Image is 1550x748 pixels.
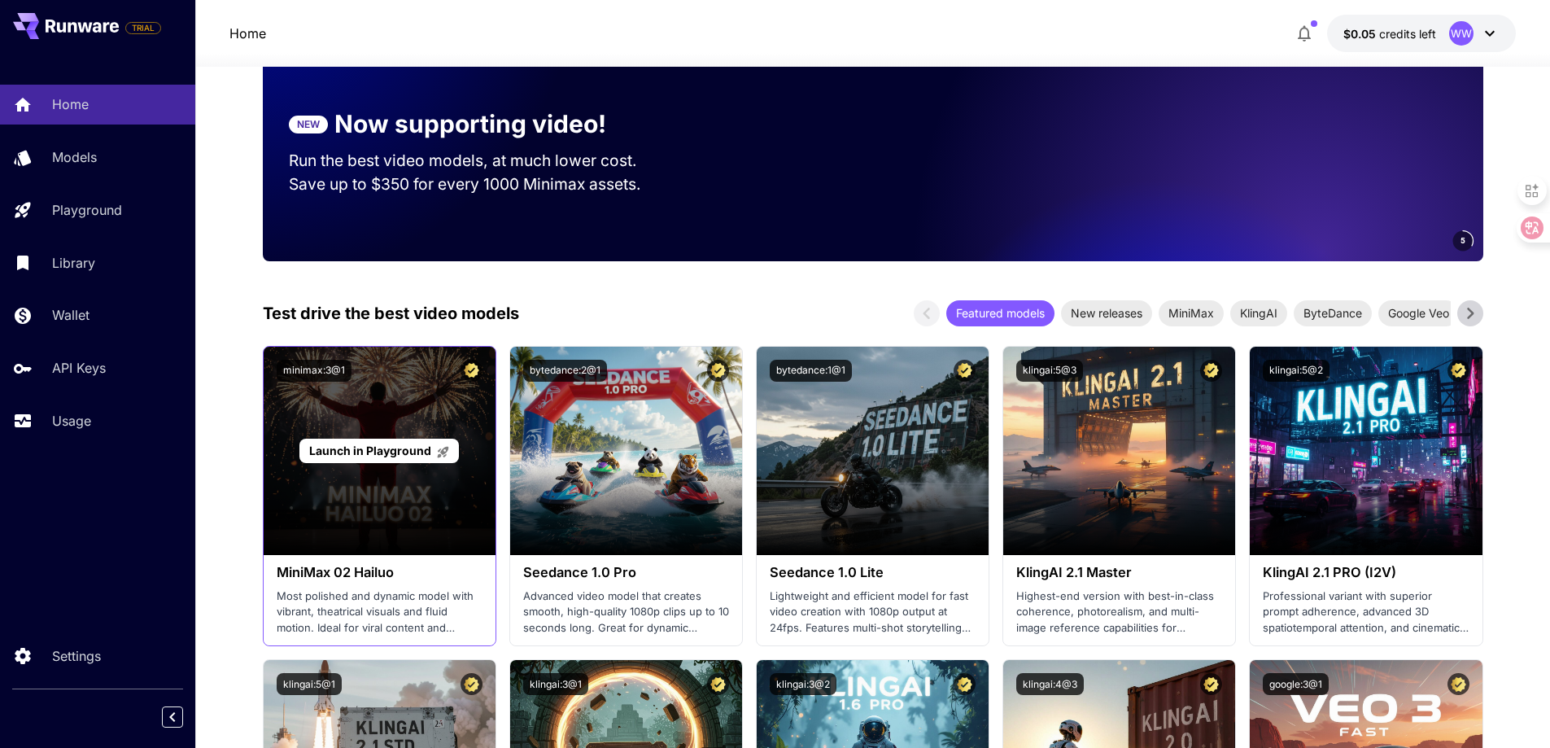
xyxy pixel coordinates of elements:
[52,358,106,378] p: API Keys
[1460,234,1465,247] span: 5
[770,360,852,382] button: bytedance:1@1
[523,360,607,382] button: bytedance:2@1
[523,565,729,580] h3: Seedance 1.0 Pro
[1447,673,1469,695] button: Certified Model – Vetted for best performance and includes a commercial license.
[770,565,976,580] h3: Seedance 1.0 Lite
[309,444,431,457] span: Launch in Playground
[1263,360,1330,382] button: klingai:5@2
[289,173,668,196] p: Save up to $350 for every 1000 Minimax assets.
[52,94,89,114] p: Home
[523,588,729,636] p: Advanced video model that creates smooth, high-quality 1080p clips up to 10 seconds long. Great f...
[1230,300,1287,326] div: KlingAI
[1379,27,1436,41] span: credits left
[277,565,482,580] h3: MiniMax 02 Hailuo
[1378,300,1459,326] div: Google Veo
[461,360,482,382] button: Certified Model – Vetted for best performance and includes a commercial license.
[52,646,101,666] p: Settings
[1016,565,1222,580] h3: KlingAI 2.1 Master
[229,24,266,43] a: Home
[277,673,342,695] button: klingai:5@1
[954,673,976,695] button: Certified Model – Vetted for best performance and includes a commercial license.
[1250,347,1482,555] img: alt
[52,147,97,167] p: Models
[770,588,976,636] p: Lightweight and efficient model for fast video creation with 1080p output at 24fps. Features mult...
[954,360,976,382] button: Certified Model – Vetted for best performance and includes a commercial license.
[299,439,458,464] a: Launch in Playground
[707,360,729,382] button: Certified Model – Vetted for best performance and includes a commercial license.
[461,673,482,695] button: Certified Model – Vetted for best performance and includes a commercial license.
[1230,304,1287,322] span: KlingAI
[229,24,266,43] nav: breadcrumb
[289,149,668,173] p: Run the best video models, at much lower cost.
[510,347,742,555] img: alt
[1327,15,1516,52] button: $0.05WW
[52,305,90,325] p: Wallet
[1449,21,1474,46] div: WW
[1294,304,1372,322] span: ByteDance
[52,411,91,431] p: Usage
[1263,673,1329,695] button: google:3@1
[162,706,183,728] button: Collapse sidebar
[1263,588,1469,636] p: Professional variant with superior prompt adherence, advanced 3D spatiotemporal attention, and ci...
[52,200,122,220] p: Playground
[1343,25,1436,42] div: $0.05
[1343,27,1379,41] span: $0.05
[1159,300,1224,326] div: MiniMax
[770,673,836,695] button: klingai:3@2
[1061,304,1152,322] span: New releases
[1378,304,1459,322] span: Google Veo
[1016,360,1083,382] button: klingai:5@3
[523,673,588,695] button: klingai:3@1
[946,300,1054,326] div: Featured models
[1016,673,1084,695] button: klingai:4@3
[1061,300,1152,326] div: New releases
[174,702,195,732] div: Collapse sidebar
[334,106,606,142] p: Now supporting video!
[1003,347,1235,555] img: alt
[1159,304,1224,322] span: MiniMax
[1447,360,1469,382] button: Certified Model – Vetted for best performance and includes a commercial license.
[277,588,482,636] p: Most polished and dynamic model with vibrant, theatrical visuals and fluid motion. Ideal for vira...
[1200,360,1222,382] button: Certified Model – Vetted for best performance and includes a commercial license.
[277,360,351,382] button: minimax:3@1
[125,18,161,37] span: Add your payment card to enable full platform functionality.
[757,347,989,555] img: alt
[263,301,519,326] p: Test drive the best video models
[1016,588,1222,636] p: Highest-end version with best-in-class coherence, photorealism, and multi-image reference capabil...
[1200,673,1222,695] button: Certified Model – Vetted for best performance and includes a commercial license.
[126,22,160,34] span: TRIAL
[52,253,95,273] p: Library
[946,304,1054,322] span: Featured models
[707,673,729,695] button: Certified Model – Vetted for best performance and includes a commercial license.
[1263,565,1469,580] h3: KlingAI 2.1 PRO (I2V)
[1294,300,1372,326] div: ByteDance
[297,117,320,132] p: NEW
